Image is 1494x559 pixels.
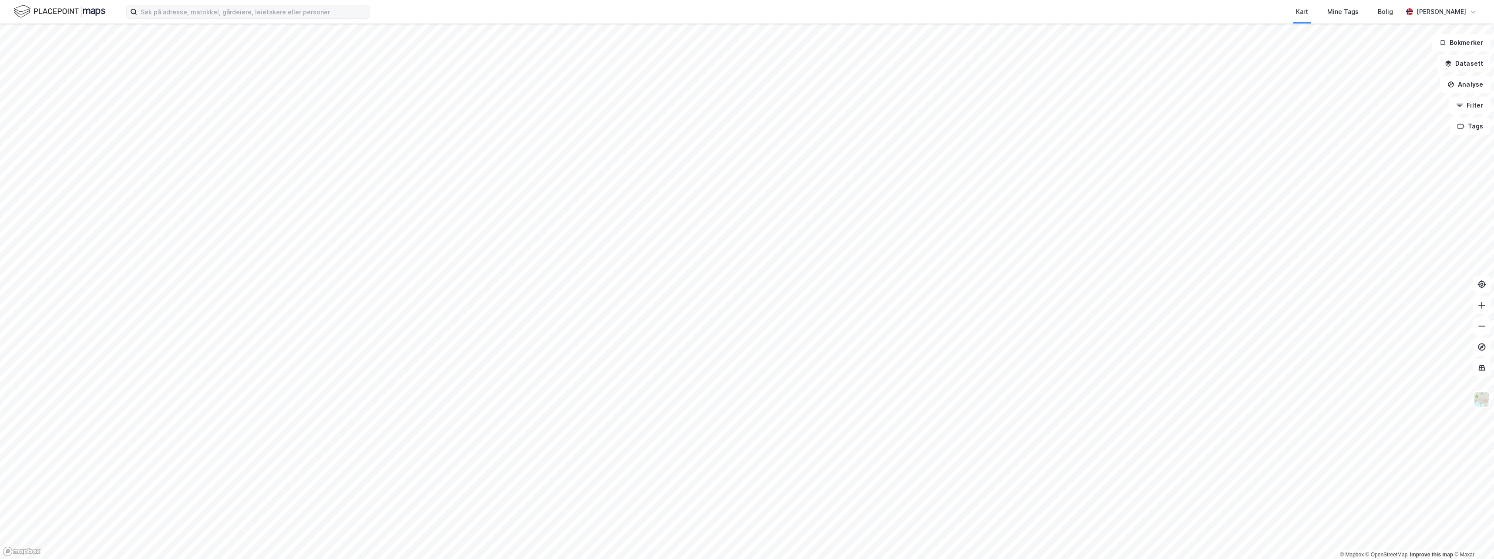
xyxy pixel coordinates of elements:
div: Bolig [1378,7,1393,17]
iframe: Chat Widget [1450,517,1494,559]
input: Søk på adresse, matrikkel, gårdeiere, leietakere eller personer [137,5,370,18]
div: [PERSON_NAME] [1417,7,1466,17]
div: Kontrollprogram for chat [1450,517,1494,559]
div: Kart [1296,7,1308,17]
div: Mine Tags [1327,7,1359,17]
img: logo.f888ab2527a4732fd821a326f86c7f29.svg [14,4,105,19]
